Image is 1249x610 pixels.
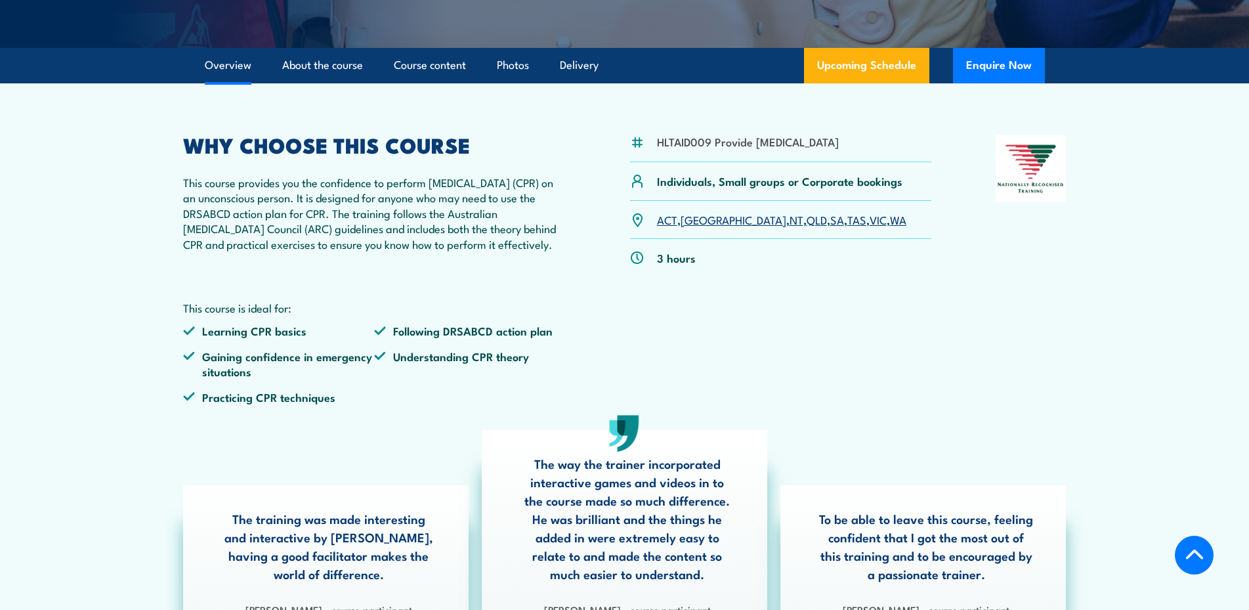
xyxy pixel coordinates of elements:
[282,48,363,83] a: About the course
[996,135,1067,202] img: Nationally Recognised Training logo.
[830,211,844,227] a: SA
[183,349,375,380] li: Gaining confidence in emergency situations
[520,454,734,583] p: The way the trainer incorporated interactive games and videos in to the course made so much diffe...
[183,389,375,404] li: Practicing CPR techniques
[183,175,566,251] p: This course provides you the confidence to perform [MEDICAL_DATA] (CPR) on an unconscious person....
[183,300,566,315] p: This course is ideal for:
[183,135,566,154] h2: WHY CHOOSE THIS COURSE
[497,48,529,83] a: Photos
[657,250,696,265] p: 3 hours
[205,48,251,83] a: Overview
[183,323,375,338] li: Learning CPR basics
[847,211,866,227] a: TAS
[890,211,906,227] a: WA
[807,211,827,227] a: QLD
[374,349,566,380] li: Understanding CPR theory
[657,134,839,149] li: HLTAID009 Provide [MEDICAL_DATA]
[222,510,436,583] p: The training was made interesting and interactive by [PERSON_NAME], having a good facilitator mak...
[657,211,677,227] a: ACT
[657,212,906,227] p: , , , , , , ,
[804,48,929,83] a: Upcoming Schedule
[394,48,466,83] a: Course content
[681,211,786,227] a: [GEOGRAPHIC_DATA]
[870,211,887,227] a: VIC
[374,323,566,338] li: Following DRSABCD action plan
[953,48,1045,83] button: Enquire Now
[560,48,599,83] a: Delivery
[819,510,1033,583] p: To be able to leave this course, feeling confident that I got the most out of this training and t...
[657,173,902,188] p: Individuals, Small groups or Corporate bookings
[790,211,803,227] a: NT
